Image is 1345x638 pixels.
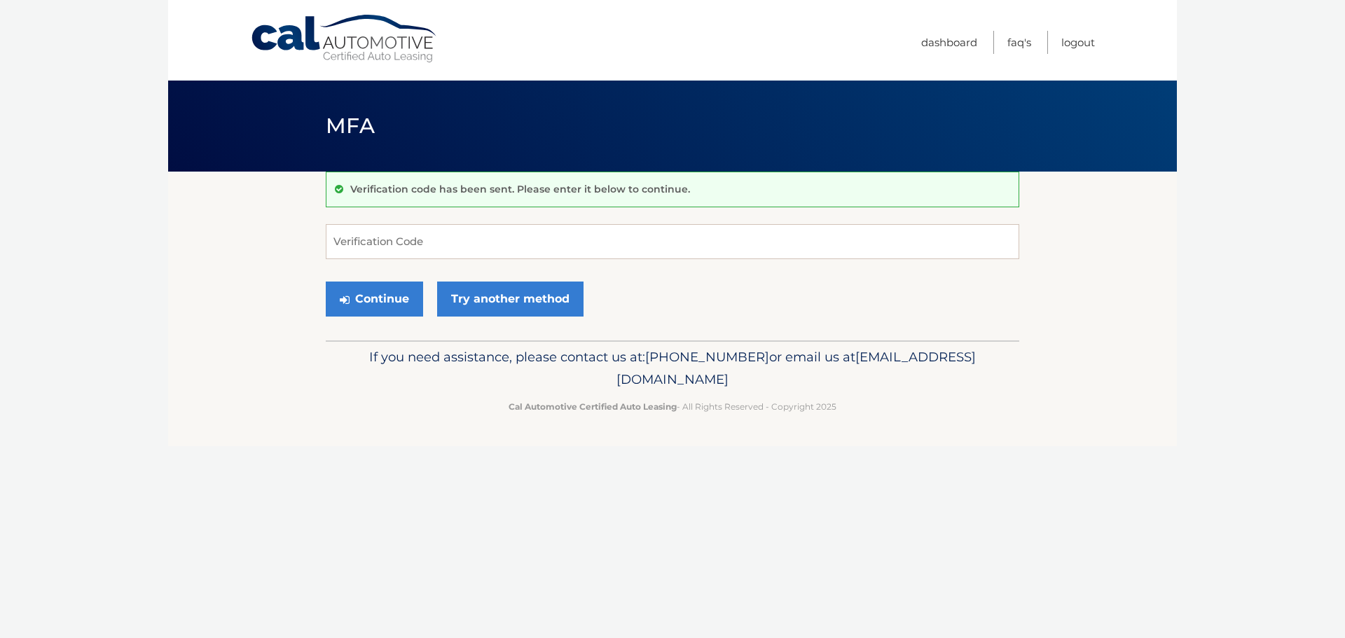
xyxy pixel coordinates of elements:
span: MFA [326,113,375,139]
p: - All Rights Reserved - Copyright 2025 [335,399,1010,414]
a: Dashboard [921,31,977,54]
a: FAQ's [1007,31,1031,54]
a: Try another method [437,282,584,317]
p: If you need assistance, please contact us at: or email us at [335,346,1010,391]
strong: Cal Automotive Certified Auto Leasing [509,401,677,412]
p: Verification code has been sent. Please enter it below to continue. [350,183,690,195]
a: Logout [1061,31,1095,54]
a: Cal Automotive [250,14,439,64]
span: [EMAIL_ADDRESS][DOMAIN_NAME] [616,349,976,387]
button: Continue [326,282,423,317]
span: [PHONE_NUMBER] [645,349,769,365]
input: Verification Code [326,224,1019,259]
